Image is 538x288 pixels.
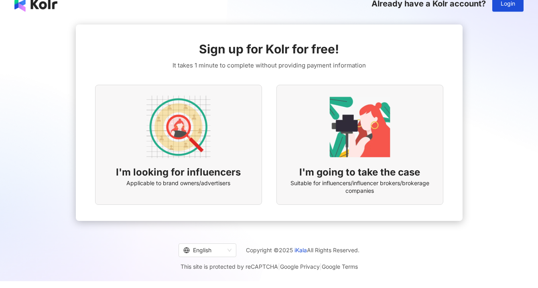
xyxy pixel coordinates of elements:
[183,244,224,257] div: English
[199,41,339,57] span: Sign up for Kolr for free!
[116,165,241,179] span: I'm looking for influencers
[246,245,359,255] span: Copyright © 2025 All Rights Reserved.
[320,263,322,270] span: |
[286,179,433,195] span: Suitable for influencers/influencer brokers/brokerage companies
[294,247,307,253] a: iKala
[501,0,515,7] span: Login
[322,263,358,270] a: Google Terms
[299,165,420,179] span: I'm going to take the case
[181,262,358,272] span: This site is protected by reCAPTCHA
[126,179,230,187] span: Applicable to brand owners/advertisers
[328,95,392,159] img: KOL identity option
[278,263,280,270] span: |
[280,263,320,270] a: Google Privacy
[146,95,211,159] img: AD identity option
[173,61,366,70] span: It takes 1 minute to complete without providing payment information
